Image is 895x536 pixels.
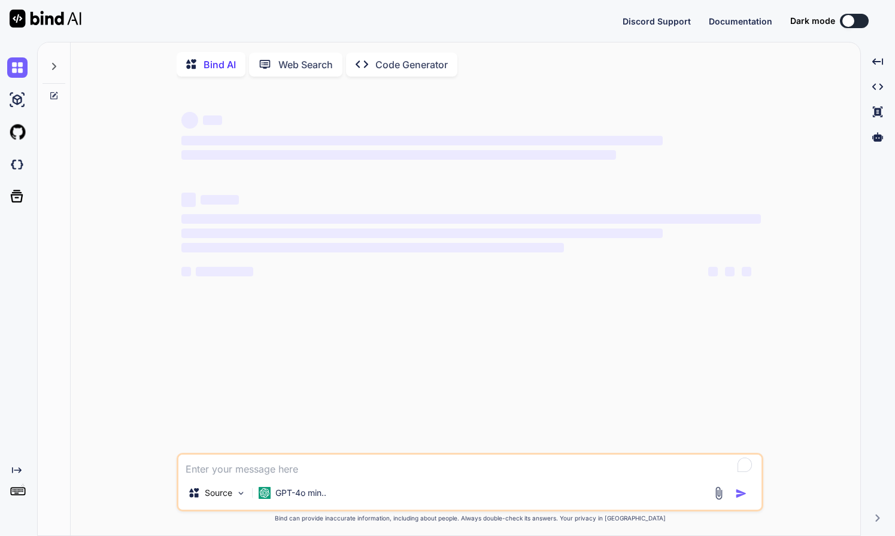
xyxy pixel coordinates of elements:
[709,15,772,28] button: Documentation
[712,486,726,500] img: attachment
[205,487,232,499] p: Source
[259,487,271,499] img: GPT-4o mini
[623,16,691,26] span: Discord Support
[177,514,763,523] p: Bind can provide inaccurate information, including about people. Always double-check its answers....
[201,195,239,205] span: ‌
[709,16,772,26] span: Documentation
[7,57,28,78] img: chat
[375,57,448,72] p: Code Generator
[204,57,236,72] p: Bind AI
[735,488,747,500] img: icon
[236,488,246,498] img: Pick Models
[178,455,761,476] textarea: To enrich screen reader interactions, please activate Accessibility in Grammarly extension settings
[623,15,691,28] button: Discord Support
[203,115,222,125] span: ‌
[275,487,326,499] p: GPT-4o min..
[181,267,191,276] span: ‌
[742,267,751,276] span: ‌
[278,57,333,72] p: Web Search
[7,154,28,175] img: darkCloudIdeIcon
[181,112,198,129] span: ‌
[181,214,761,224] span: ‌
[181,193,196,207] span: ‌
[181,136,662,145] span: ‌
[196,267,253,276] span: ‌
[181,229,662,238] span: ‌
[10,10,81,28] img: Bind AI
[7,122,28,142] img: githubLight
[708,267,718,276] span: ‌
[181,150,616,160] span: ‌
[181,243,564,252] span: ‌
[790,15,835,27] span: Dark mode
[725,267,735,276] span: ‌
[7,90,28,110] img: ai-studio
